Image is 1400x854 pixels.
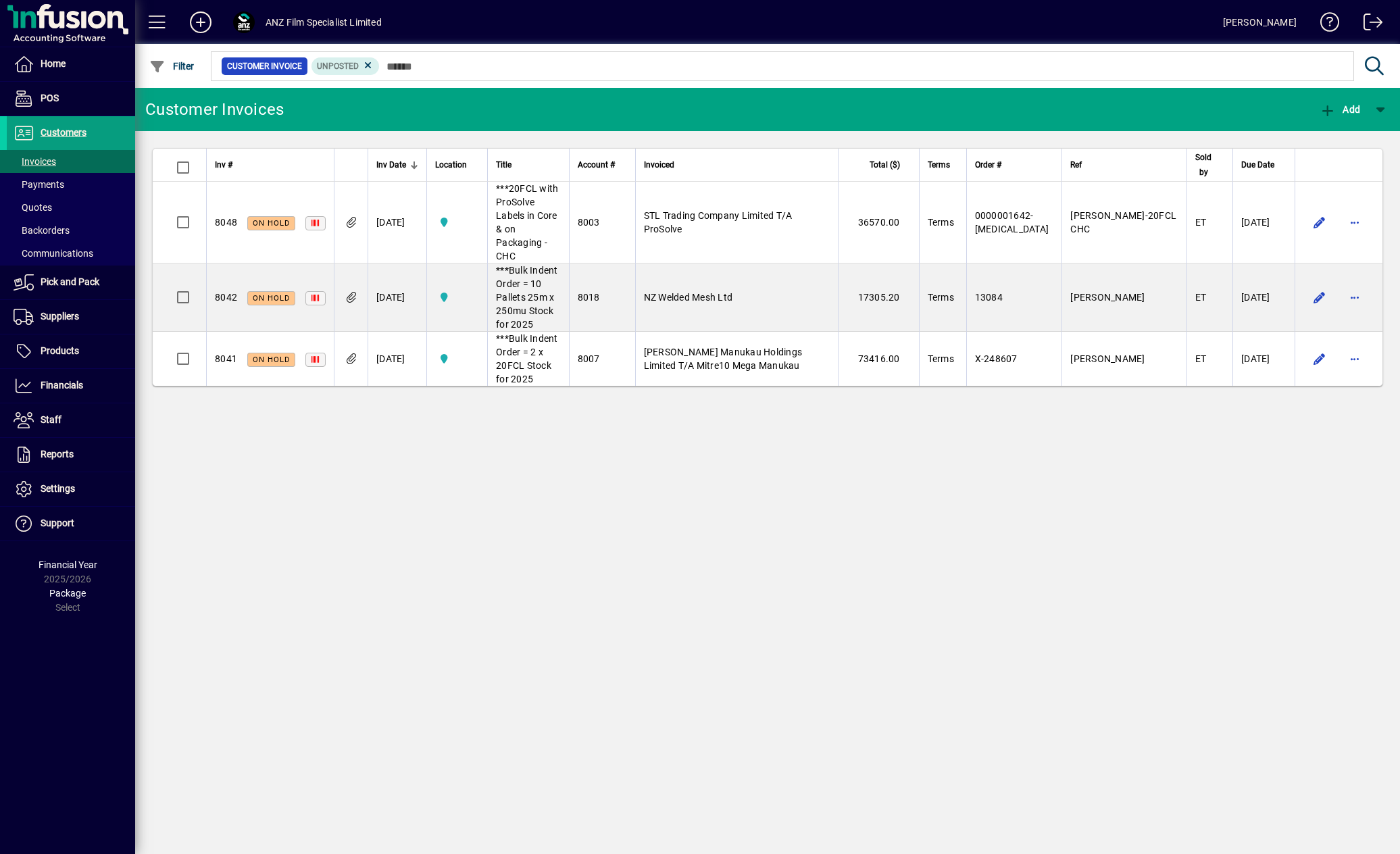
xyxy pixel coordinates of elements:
[39,559,97,570] span: Financial Year
[578,217,600,228] span: 8003
[14,202,52,213] span: Quotes
[41,127,86,138] span: Customers
[7,300,135,334] a: Suppliers
[179,10,222,34] button: Add
[1232,263,1295,332] td: [DATE]
[215,353,237,364] span: 8041
[1344,211,1366,233] button: More options
[870,157,900,172] span: Total ($)
[928,217,954,228] span: Terms
[435,351,479,366] span: AKL Warehouse
[578,157,627,172] div: Account #
[1195,217,1207,228] span: ET
[149,61,195,72] span: Filter
[496,265,558,330] span: ***Bulk Indent Order = 10 Pallets 25m x 250mu Stock for 2025
[1232,332,1295,386] td: [DATE]
[41,311,79,322] span: Suppliers
[215,292,237,303] span: 8042
[435,290,479,305] span: AKL Warehouse
[368,263,426,332] td: [DATE]
[253,355,290,364] span: On hold
[227,59,302,73] span: Customer Invoice
[644,292,733,303] span: NZ Welded Mesh Ltd
[376,157,406,172] span: Inv Date
[435,157,479,172] div: Location
[838,263,919,332] td: 17305.20
[838,182,919,263] td: 36570.00
[215,217,237,228] span: 8048
[975,292,1003,303] span: 13084
[1070,210,1176,234] span: [PERSON_NAME]-20FCL CHC
[41,483,75,494] span: Settings
[14,248,93,259] span: Communications
[928,292,954,303] span: Terms
[311,57,380,75] mat-chip: Customer Invoice Status: Unposted
[496,333,558,384] span: ***Bulk Indent Order = 2 x 20FCL Stock for 2025
[1353,3,1383,47] a: Logout
[7,150,135,173] a: Invoices
[1241,157,1286,172] div: Due Date
[928,353,954,364] span: Terms
[7,334,135,368] a: Products
[1195,292,1207,303] span: ET
[41,276,99,287] span: Pick and Pack
[14,179,64,190] span: Payments
[1070,292,1145,303] span: [PERSON_NAME]
[435,157,467,172] span: Location
[376,157,418,172] div: Inv Date
[1309,348,1330,370] button: Edit
[14,225,70,236] span: Backorders
[838,332,919,386] td: 73416.00
[578,292,600,303] span: 8018
[1309,286,1330,308] button: Edit
[253,219,290,228] span: On hold
[1195,353,1207,364] span: ET
[1070,157,1178,172] div: Ref
[1309,211,1330,233] button: Edit
[1195,150,1212,180] span: Sold by
[578,353,600,364] span: 8007
[975,157,1054,172] div: Order #
[317,61,359,71] span: Unposted
[41,449,74,459] span: Reports
[644,157,830,172] div: Invoiced
[1070,157,1082,172] span: Ref
[496,183,558,261] span: ***20FCL with ProSolve Labels in Core & on Packaging - CHC
[7,196,135,219] a: Quotes
[1232,182,1295,263] td: [DATE]
[975,157,1001,172] span: Order #
[7,472,135,506] a: Settings
[7,47,135,81] a: Home
[215,157,326,172] div: Inv #
[368,182,426,263] td: [DATE]
[1223,11,1297,33] div: [PERSON_NAME]
[847,157,912,172] div: Total ($)
[222,10,266,34] button: Profile
[975,210,1049,234] span: 0000001642-[MEDICAL_DATA]
[1316,97,1364,122] button: Add
[41,345,79,356] span: Products
[368,332,426,386] td: [DATE]
[435,215,479,230] span: AKL Warehouse
[7,219,135,242] a: Backorders
[1344,286,1366,308] button: More options
[215,157,232,172] span: Inv #
[578,157,615,172] span: Account #
[253,294,290,303] span: On hold
[7,403,135,437] a: Staff
[1195,150,1224,180] div: Sold by
[496,157,561,172] div: Title
[41,93,59,103] span: POS
[14,156,56,167] span: Invoices
[7,173,135,196] a: Payments
[1344,348,1366,370] button: More options
[644,347,803,371] span: [PERSON_NAME] Manukau Holdings Limited T/A Mitre10 Mega Manukau
[7,507,135,541] a: Support
[975,353,1018,364] span: X-248607
[7,438,135,472] a: Reports
[928,157,950,172] span: Terms
[145,99,284,120] div: Customer Invoices
[7,369,135,403] a: Financials
[1070,353,1145,364] span: [PERSON_NAME]
[41,58,66,69] span: Home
